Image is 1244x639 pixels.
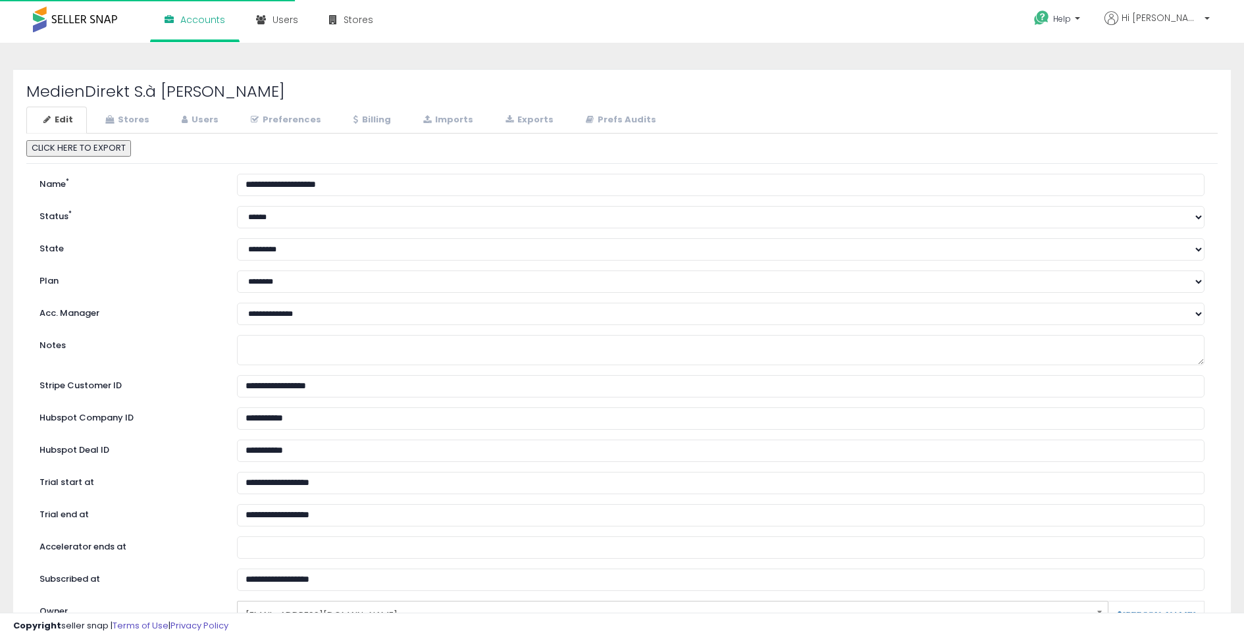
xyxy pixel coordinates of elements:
[13,619,61,632] strong: Copyright
[569,107,670,134] a: Prefs Audits
[30,303,227,320] label: Acc. Manager
[30,206,227,223] label: Status
[26,107,87,134] a: Edit
[30,536,227,553] label: Accelerator ends at
[113,619,168,632] a: Terms of Use
[1104,11,1210,41] a: Hi [PERSON_NAME]
[88,107,163,134] a: Stores
[30,375,227,392] label: Stripe Customer ID
[1033,10,1050,26] i: Get Help
[30,270,227,288] label: Plan
[30,440,227,457] label: Hubspot Deal ID
[30,569,227,586] label: Subscribed at
[30,335,227,352] label: Notes
[30,238,227,255] label: State
[1116,611,1196,620] a: [PERSON_NAME]
[13,620,228,632] div: seller snap | |
[26,140,131,157] button: CLICK HERE TO EXPORT
[30,472,227,489] label: Trial start at
[406,107,487,134] a: Imports
[180,13,225,26] span: Accounts
[30,407,227,424] label: Hubspot Company ID
[488,107,567,134] a: Exports
[30,174,227,191] label: Name
[30,504,227,521] label: Trial end at
[246,604,1083,626] span: [EMAIL_ADDRESS][DOMAIN_NAME]
[234,107,335,134] a: Preferences
[272,13,298,26] span: Users
[344,13,373,26] span: Stores
[39,605,68,618] label: Owner
[336,107,405,134] a: Billing
[1053,13,1071,24] span: Help
[26,83,1218,100] h2: MedienDirekt S.à [PERSON_NAME]
[1122,11,1201,24] span: Hi [PERSON_NAME]
[170,619,228,632] a: Privacy Policy
[165,107,232,134] a: Users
